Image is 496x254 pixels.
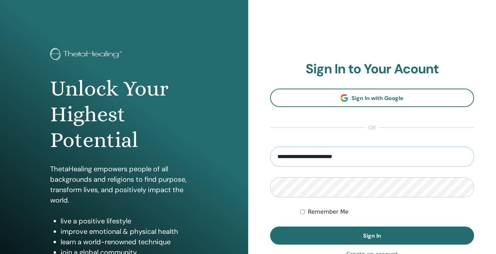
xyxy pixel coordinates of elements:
li: learn a world-renowned technique [61,237,198,247]
h1: Unlock Your Highest Potential [50,76,198,153]
div: Keep me authenticated indefinitely or until I manually logout [300,208,474,216]
button: Sign In [270,227,474,245]
span: or [365,124,379,132]
span: Sign In [363,232,381,239]
li: live a positive lifestyle [61,216,198,226]
span: Sign In with Google [352,95,403,102]
h2: Sign In to Your Acount [270,61,474,77]
a: Sign In with Google [270,89,474,107]
li: improve emotional & physical health [61,226,198,237]
label: Remember Me [308,208,348,216]
p: ThetaHealing empowers people of all backgrounds and religions to find purpose, transform lives, a... [50,164,198,205]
